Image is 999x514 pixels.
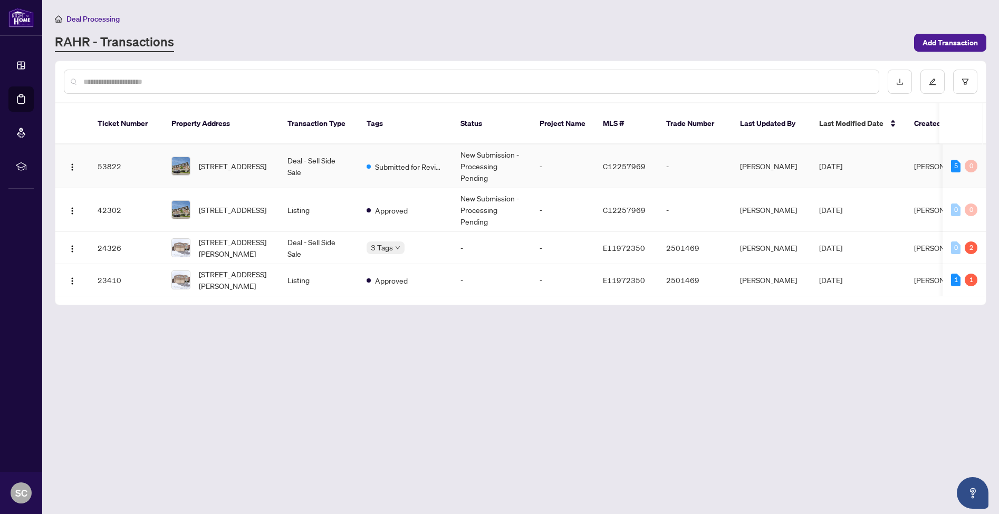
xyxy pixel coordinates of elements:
td: 23410 [89,264,163,296]
td: Deal - Sell Side Sale [279,144,358,188]
span: Deal Processing [66,14,120,24]
td: Listing [279,188,358,232]
span: [DATE] [819,243,842,253]
td: New Submission - Processing Pending [452,144,531,188]
span: Last Modified Date [819,118,883,129]
span: C12257969 [603,161,646,171]
span: [PERSON_NAME] [914,275,971,285]
div: 0 [965,203,977,216]
span: home [55,15,62,23]
span: edit [929,78,936,85]
td: - [658,144,732,188]
td: - [452,232,531,264]
span: Add Transaction [923,34,978,51]
td: [PERSON_NAME] [732,264,811,296]
button: Logo [64,239,81,256]
th: Last Updated By [732,103,811,144]
th: Trade Number [658,103,732,144]
td: 53822 [89,144,163,188]
span: Approved [375,275,408,286]
span: down [395,245,400,250]
td: [PERSON_NAME] [732,188,811,232]
img: thumbnail-img [172,201,190,219]
div: 1 [965,274,977,286]
span: SC [15,486,27,500]
span: filter [962,78,969,85]
th: Project Name [531,103,594,144]
button: Logo [64,201,81,218]
button: Open asap [957,477,988,509]
th: Created By [906,103,969,144]
span: [DATE] [819,275,842,285]
img: logo [8,8,34,27]
span: [STREET_ADDRESS] [199,204,266,216]
th: Ticket Number [89,103,163,144]
img: Logo [68,277,76,285]
td: [PERSON_NAME] [732,232,811,264]
td: - [658,188,732,232]
span: 3 Tags [371,241,393,254]
img: Logo [68,207,76,215]
td: [PERSON_NAME] [732,144,811,188]
img: Logo [68,245,76,253]
span: [PERSON_NAME] [914,161,971,171]
img: thumbnail-img [172,157,190,175]
button: Logo [64,271,81,288]
span: [STREET_ADDRESS] [199,160,266,172]
span: Approved [375,205,408,216]
td: - [531,232,594,264]
span: [PERSON_NAME] [914,205,971,215]
span: Submitted for Review [375,161,444,172]
img: thumbnail-img [172,239,190,257]
span: download [896,78,904,85]
td: - [452,264,531,296]
td: New Submission - Processing Pending [452,188,531,232]
th: Tags [358,103,452,144]
td: Deal - Sell Side Sale [279,232,358,264]
span: [STREET_ADDRESS][PERSON_NAME] [199,268,271,292]
td: 42302 [89,188,163,232]
td: - [531,264,594,296]
div: 0 [951,203,960,216]
button: edit [920,70,945,94]
img: thumbnail-img [172,271,190,289]
th: MLS # [594,103,658,144]
button: Add Transaction [914,34,986,52]
div: 5 [951,160,960,172]
img: Logo [68,163,76,171]
span: [DATE] [819,205,842,215]
div: 1 [951,274,960,286]
div: 2 [965,241,977,254]
td: 2501469 [658,264,732,296]
th: Property Address [163,103,279,144]
span: C12257969 [603,205,646,215]
td: 2501469 [658,232,732,264]
td: - [531,188,594,232]
div: 0 [965,160,977,172]
td: Listing [279,264,358,296]
button: Logo [64,158,81,174]
span: [STREET_ADDRESS][PERSON_NAME] [199,236,271,259]
td: 24326 [89,232,163,264]
span: E11972350 [603,275,645,285]
button: filter [953,70,977,94]
span: [DATE] [819,161,842,171]
a: RAHR - Transactions [55,33,174,52]
th: Last Modified Date [811,103,906,144]
div: 0 [951,241,960,254]
td: - [531,144,594,188]
span: [PERSON_NAME] [914,243,971,253]
th: Transaction Type [279,103,358,144]
span: E11972350 [603,243,645,253]
button: download [888,70,912,94]
th: Status [452,103,531,144]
